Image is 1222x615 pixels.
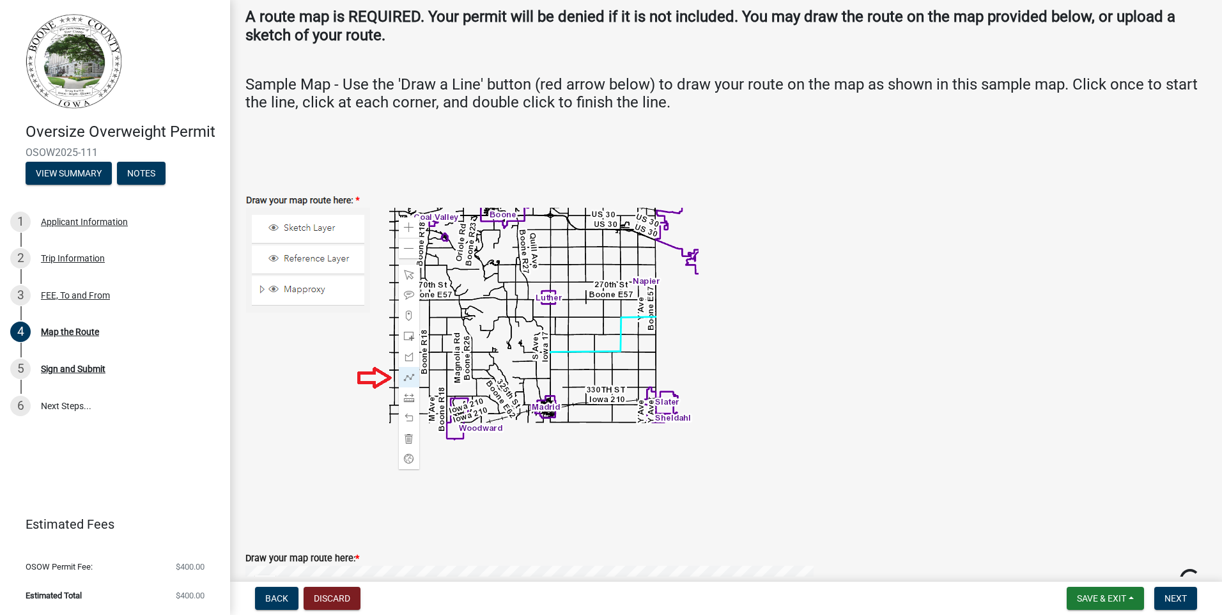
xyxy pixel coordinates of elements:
button: Back [255,587,298,610]
span: OSOW Permit Fee: [26,563,93,571]
span: $400.00 [176,563,205,571]
button: Discard [304,587,360,610]
h4: Sample Map - Use the 'Draw a Line' button (red arrow below) to draw your route on the map as show... [245,75,1207,113]
wm-modal-confirm: Notes [117,169,166,179]
button: View Summary [26,162,112,185]
div: Sign and Submit [41,364,105,373]
div: 4 [10,322,31,342]
button: Notes [117,162,166,185]
div: 5 [10,359,31,379]
span: Back [265,593,288,603]
img: Sample_OSOW_map_70cb09bd-cd23-4d43-b1a4-76105862ade6.png [245,169,699,471]
div: Trip Information [41,254,105,263]
div: Map the Route [41,327,99,336]
div: FEE, To and From [41,291,110,300]
div: 2 [10,248,31,269]
label: Draw your map route here: [245,554,359,563]
span: Next [1164,593,1187,603]
button: Save & Exit [1067,587,1144,610]
h4: Oversize Overweight Permit [26,123,220,141]
span: $400.00 [176,591,205,600]
div: 6 [10,396,31,416]
div: Applicant Information [41,217,128,226]
button: Next [1154,587,1197,610]
strong: A route map is REQUIRED. Your permit will be denied if it is not included. You may draw the route... [245,8,1175,44]
img: Boone County, Iowa [26,13,123,109]
div: 3 [10,285,31,306]
span: Estimated Total [26,591,82,600]
div: 1 [10,212,31,232]
div: Zoom in [255,575,275,596]
span: Save & Exit [1077,593,1126,603]
span: OSOW2025-111 [26,146,205,159]
a: Estimated Fees [10,511,210,537]
wm-modal-confirm: Summary [26,169,112,179]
